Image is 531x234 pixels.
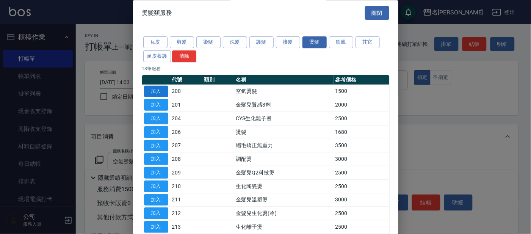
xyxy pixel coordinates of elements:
[249,37,274,49] button: 護髮
[202,75,234,85] th: 類別
[334,139,389,153] td: 3500
[170,220,202,234] td: 213
[334,98,389,112] td: 2000
[234,139,334,153] td: 縮毛矯正無重力
[143,37,168,49] button: 瓦皮
[170,207,202,220] td: 212
[170,139,202,153] td: 207
[170,152,202,166] td: 208
[144,154,168,165] button: 加入
[234,166,334,180] td: 金髮兒Q2科技燙
[334,126,389,139] td: 1680
[334,220,389,234] td: 2500
[234,98,334,112] td: 金髮兒質感3劑
[234,180,334,193] td: 生化陶瓷燙
[144,208,168,220] button: 加入
[170,180,202,193] td: 210
[144,167,168,179] button: 加入
[234,75,334,85] th: 名稱
[142,65,389,72] p: 18 筆服務
[302,37,327,49] button: 燙髮
[365,6,389,20] button: 關閉
[170,75,202,85] th: 代號
[334,193,389,207] td: 3000
[234,152,334,166] td: 調配燙
[234,220,334,234] td: 生化離子燙
[170,98,202,112] td: 201
[144,221,168,233] button: 加入
[172,50,196,62] button: 清除
[196,37,221,49] button: 染髮
[144,86,168,97] button: 加入
[143,50,171,62] button: 頭皮養護
[144,140,168,152] button: 加入
[144,194,168,206] button: 加入
[144,99,168,111] button: 加入
[329,37,353,49] button: 吹風
[334,166,389,180] td: 2500
[144,113,168,125] button: 加入
[334,85,389,99] td: 1500
[356,37,380,49] button: 其它
[234,112,334,126] td: CYS生化離子燙
[234,126,334,139] td: 燙髮
[170,37,194,49] button: 剪髮
[170,112,202,126] td: 204
[334,207,389,220] td: 2500
[334,75,389,85] th: 參考價格
[170,85,202,99] td: 200
[334,180,389,193] td: 2500
[334,152,389,166] td: 3000
[276,37,300,49] button: 接髮
[144,181,168,192] button: 加入
[223,37,247,49] button: 洗髮
[170,166,202,180] td: 209
[170,126,202,139] td: 206
[234,193,334,207] td: 金髮兒溫塑燙
[144,126,168,138] button: 加入
[234,85,334,99] td: 空氣燙髮
[142,9,172,17] span: 燙髮類服務
[234,207,334,220] td: 金髮兒生化燙(冷)
[170,193,202,207] td: 211
[334,112,389,126] td: 2500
